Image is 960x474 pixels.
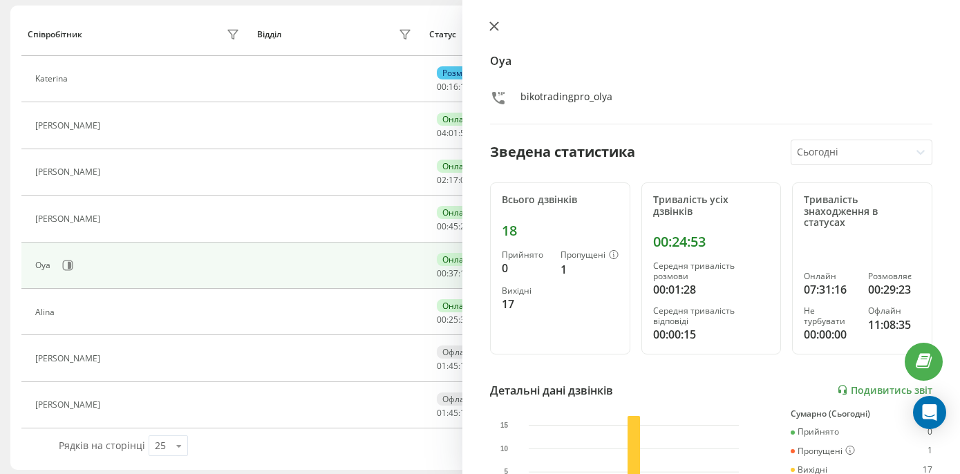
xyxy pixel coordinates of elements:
div: Онлайн [437,160,480,173]
div: 1 [561,261,619,278]
div: Онлайн [437,253,480,266]
div: : : [437,82,470,92]
span: Рядків на сторінці [59,439,145,452]
div: bikotradingpro_olya [520,90,612,110]
span: 02 [437,174,446,186]
span: 37 [449,267,458,279]
span: 45 [449,407,458,419]
div: : : [437,222,470,231]
div: Open Intercom Messenger [913,396,946,429]
span: 12 [460,407,470,419]
span: 00 [437,267,446,279]
div: : : [437,176,470,185]
div: [PERSON_NAME] [35,214,104,224]
span: 45 [449,220,458,232]
text: 15 [500,421,509,429]
div: Розмовляє [868,272,921,281]
div: 1 [928,446,932,457]
span: 00 [437,314,446,325]
div: Alina [35,307,58,317]
div: 18 [502,222,619,239]
div: Oya [35,260,54,270]
div: 0 [928,427,932,437]
div: Офлайн [437,345,481,359]
span: 45 [449,360,458,372]
span: 22 [460,220,470,232]
div: Онлайн [437,299,480,312]
div: Статус [429,30,456,39]
div: : : [437,129,470,138]
div: [PERSON_NAME] [35,167,104,177]
span: 17 [449,174,458,186]
text: 10 [500,444,509,452]
div: Відділ [257,30,281,39]
div: Середня тривалість розмови [653,261,770,281]
div: Зведена статистика [490,142,635,162]
span: 58 [460,127,470,139]
div: : : [437,269,470,278]
span: 01 [449,127,458,139]
span: 01 [437,407,446,419]
div: Пропущені [791,446,855,457]
div: : : [437,408,470,418]
div: 00:24:53 [653,234,770,250]
span: 25 [449,314,458,325]
div: [PERSON_NAME] [35,354,104,363]
div: : : [437,361,470,371]
div: : : [437,315,470,325]
div: Онлайн [804,272,856,281]
div: 00:29:23 [868,281,921,298]
span: 00 [437,81,446,93]
div: Не турбувати [804,306,856,326]
h4: Oya [490,53,932,69]
span: 30 [460,314,470,325]
div: Всього дзвінків [502,194,619,206]
div: 25 [155,439,166,453]
div: 0 [502,260,549,276]
div: Прийнято [502,250,549,260]
div: 00:00:15 [653,326,770,343]
div: Пропущені [561,250,619,261]
div: Офлайн [437,392,481,406]
div: Онлайн [437,113,480,126]
div: 07:31:16 [804,281,856,298]
div: 11:08:35 [868,316,921,333]
div: Офлайн [868,306,921,316]
span: 16 [449,81,458,93]
div: Співробітник [28,30,82,39]
div: 00:00:00 [804,326,856,343]
span: 04 [460,174,470,186]
div: Детальні дані дзвінків [490,382,613,399]
div: Середня тривалість відповіді [653,306,770,326]
div: Тривалість знаходження в статусах [804,194,921,229]
div: 17 [502,296,549,312]
div: Сумарно (Сьогодні) [791,409,932,419]
span: 10 [460,81,470,93]
span: 12 [460,360,470,372]
div: Вихідні [502,286,549,296]
a: Подивитись звіт [837,384,932,396]
div: [PERSON_NAME] [35,121,104,131]
span: 16 [460,267,470,279]
div: Katerina [35,74,71,84]
span: 00 [437,220,446,232]
div: Прийнято [791,427,839,437]
div: Онлайн [437,206,480,219]
div: Розмовляє [437,66,491,79]
div: [PERSON_NAME] [35,400,104,410]
div: Тривалість усіх дзвінків [653,194,770,218]
span: 01 [437,360,446,372]
span: 04 [437,127,446,139]
div: 00:01:28 [653,281,770,298]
